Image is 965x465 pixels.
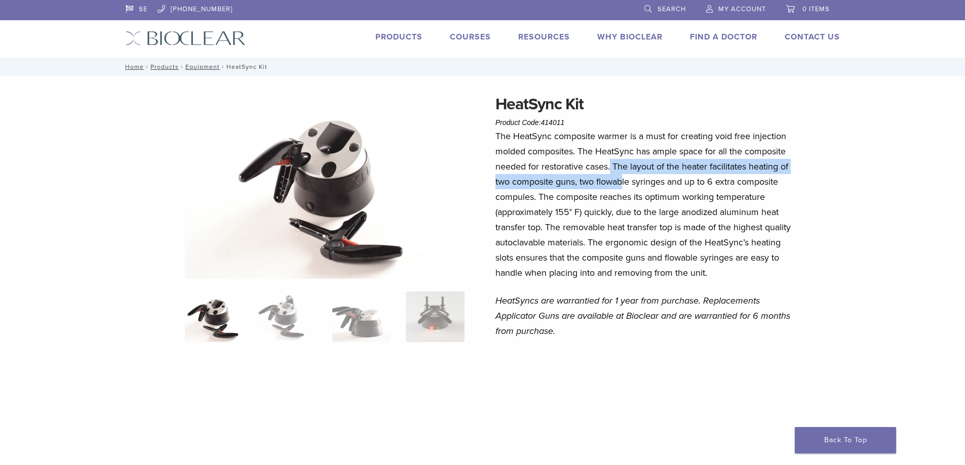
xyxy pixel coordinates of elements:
[785,32,840,42] a: Contact Us
[495,295,790,336] em: HeatSyncs are warrantied for 1 year from purchase. Replacements Applicator Guns are available at ...
[179,64,185,69] span: /
[495,129,793,280] p: The HeatSync composite warmer is a must for creating void free injection molded composites. The H...
[495,92,793,116] h1: HeatSync Kit
[185,291,243,342] img: HeatSync-Kit-4-324x324.jpg
[406,291,464,342] img: HeatSync Kit - Image 4
[518,32,570,42] a: Resources
[258,291,317,342] img: HeatSync Kit - Image 2
[541,118,565,126] span: 414011
[332,291,391,342] img: HeatSync Kit - Image 3
[144,64,150,69] span: /
[185,92,465,279] img: HeatSync Kit-4
[795,427,896,453] a: Back To Top
[375,32,422,42] a: Products
[658,5,686,13] span: Search
[718,5,766,13] span: My Account
[597,32,663,42] a: Why Bioclear
[185,63,220,70] a: Equipment
[220,64,226,69] span: /
[150,63,179,70] a: Products
[690,32,757,42] a: Find A Doctor
[450,32,491,42] a: Courses
[122,63,144,70] a: Home
[118,58,847,76] nav: HeatSync Kit
[495,118,564,126] span: Product Code:
[802,5,830,13] span: 0 items
[126,31,246,46] img: Bioclear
